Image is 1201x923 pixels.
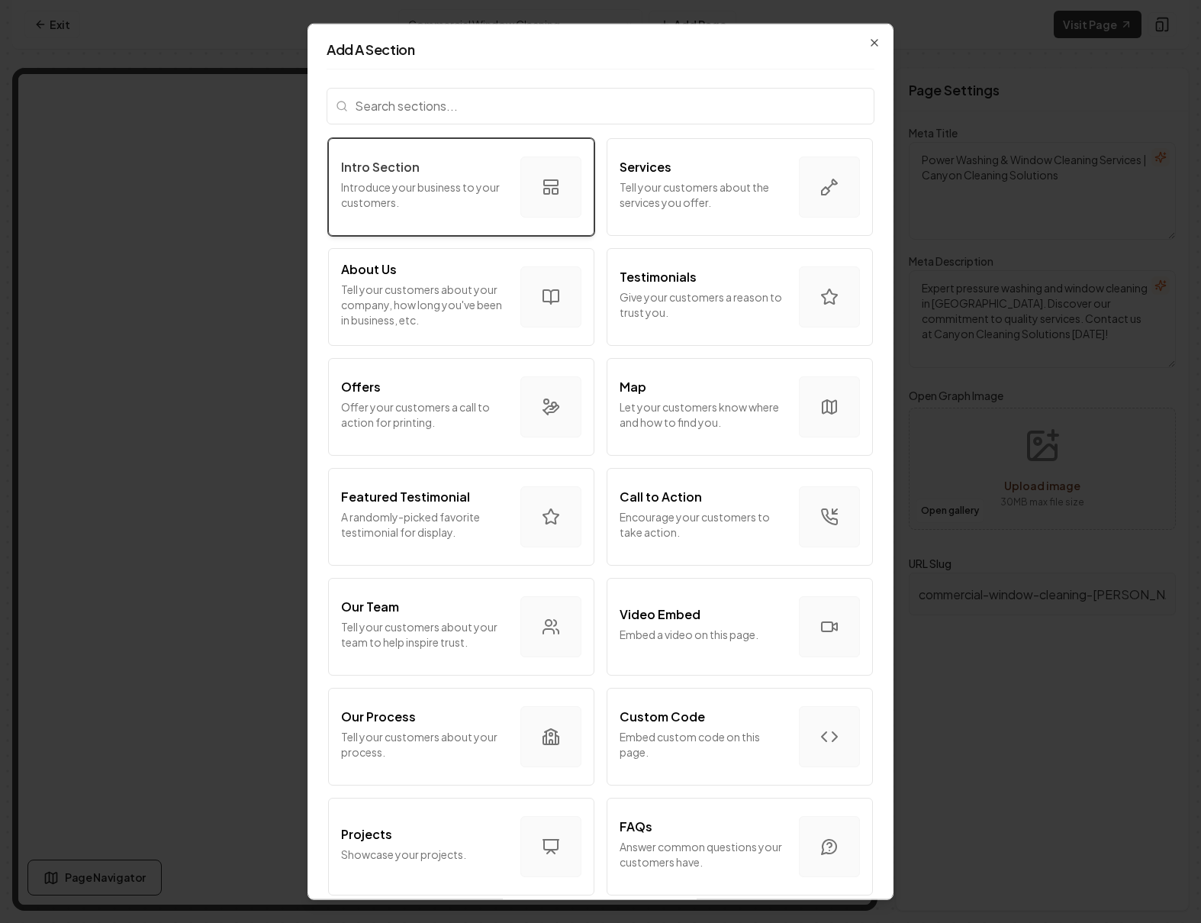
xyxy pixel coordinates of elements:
[341,508,508,539] p: A randomly-picked favorite testimonial for display.
[328,687,594,785] button: Our ProcessTell your customers about your process.
[607,357,873,455] button: MapLet your customers know where and how to find you.
[620,838,787,869] p: Answer common questions your customers have.
[620,377,646,395] p: Map
[327,87,874,124] input: Search sections...
[328,247,594,345] button: About UsTell your customers about your company, how long you've been in business, etc.
[341,179,508,209] p: Introduce your business to your customers.
[328,357,594,455] button: OffersOffer your customers a call to action for printing.
[620,399,787,429] p: Let your customers know where and how to find you.
[620,728,787,759] p: Embed custom code on this page.
[620,289,787,319] p: Give your customers a reason to trust you.
[620,707,705,725] p: Custom Code
[341,728,508,759] p: Tell your customers about your process.
[341,825,392,843] p: Projects
[620,487,702,505] p: Call to Action
[328,137,594,235] button: Intro SectionIntroduce your business to your customers.
[607,687,873,785] button: Custom CodeEmbed custom code on this page.
[620,179,787,209] p: Tell your customers about the services you offer.
[620,605,700,623] p: Video Embed
[620,817,652,835] p: FAQs
[327,42,874,56] h2: Add A Section
[607,247,873,345] button: TestimonialsGive your customers a reason to trust you.
[620,267,697,286] p: Testimonials
[328,467,594,565] button: Featured TestimonialA randomly-picked favorite testimonial for display.
[341,281,508,327] p: Tell your customers about your company, how long you've been in business, etc.
[341,846,508,861] p: Showcase your projects.
[341,377,381,395] p: Offers
[328,577,594,675] button: Our TeamTell your customers about your team to help inspire trust.
[341,260,397,278] p: About Us
[341,487,470,505] p: Featured Testimonial
[620,508,787,539] p: Encourage your customers to take action.
[620,157,671,176] p: Services
[607,577,873,675] button: Video EmbedEmbed a video on this page.
[607,467,873,565] button: Call to ActionEncourage your customers to take action.
[341,399,508,429] p: Offer your customers a call to action for printing.
[620,626,787,641] p: Embed a video on this page.
[607,137,873,235] button: ServicesTell your customers about the services you offer.
[328,797,594,895] button: ProjectsShowcase your projects.
[607,797,873,895] button: FAQsAnswer common questions your customers have.
[341,618,508,649] p: Tell your customers about your team to help inspire trust.
[341,157,420,176] p: Intro Section
[341,597,399,615] p: Our Team
[341,707,416,725] p: Our Process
